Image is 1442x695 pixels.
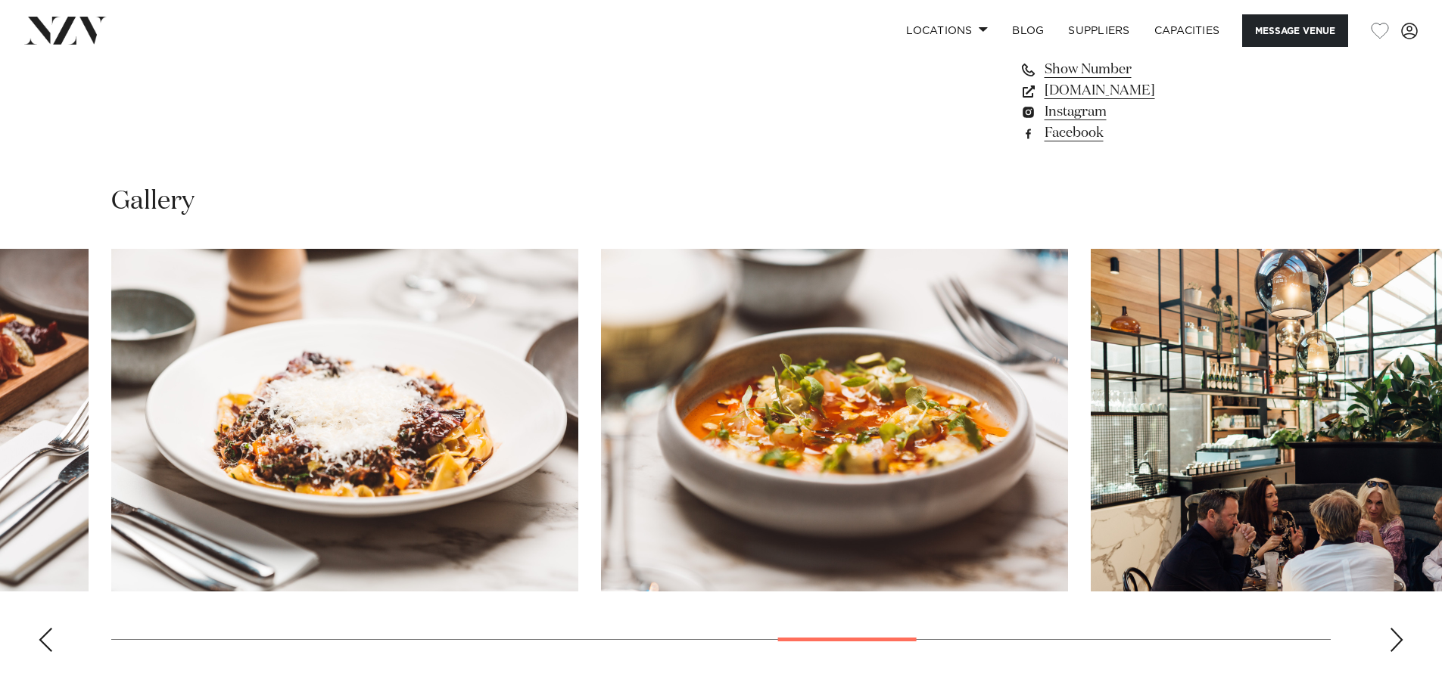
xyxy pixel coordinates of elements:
a: Facebook [1020,123,1266,144]
h2: Gallery [111,185,195,219]
a: BLOG [1000,14,1056,47]
a: Locations [894,14,1000,47]
a: SUPPLIERS [1056,14,1141,47]
a: [DOMAIN_NAME] [1020,80,1266,101]
a: Capacities [1142,14,1232,47]
swiper-slide: 13 / 22 [111,249,578,591]
img: nzv-logo.png [24,17,107,44]
button: Message Venue [1242,14,1348,47]
a: Instagram [1020,101,1266,123]
swiper-slide: 14 / 22 [601,249,1068,591]
a: Show Number [1020,59,1266,80]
